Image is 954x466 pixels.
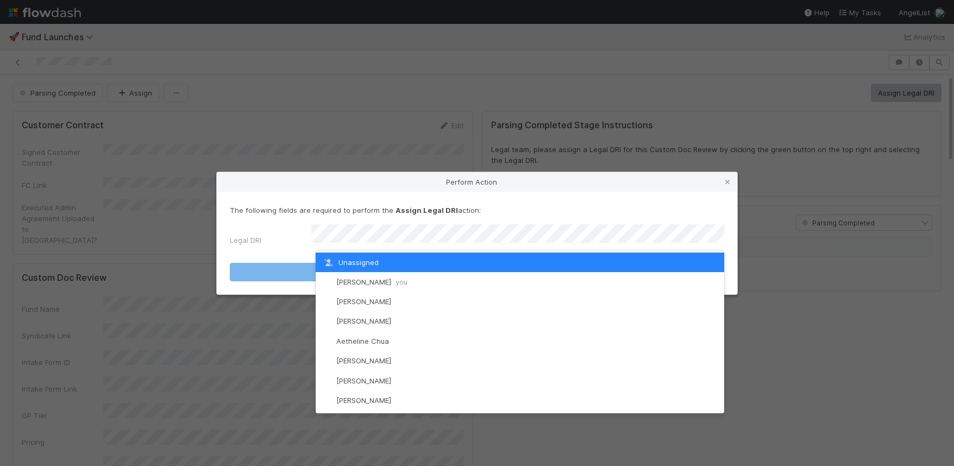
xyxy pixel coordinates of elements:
[230,263,724,281] button: Assign Legal DRI
[322,395,333,406] img: avatar_628a5c20-041b-43d3-a441-1958b262852b.png
[230,235,261,245] label: Legal DRI
[336,278,407,286] span: [PERSON_NAME]
[336,396,391,405] span: [PERSON_NAME]
[322,336,333,347] img: avatar_103f69d0-f655-4f4f-bc28-f3abe7034599.png
[396,278,407,286] span: you
[230,205,724,216] p: The following fields are required to perform the action:
[322,316,333,327] img: avatar_55c8bf04-bdf8-4706-8388-4c62d4787457.png
[322,296,333,307] img: avatar_1d14498f-6309-4f08-8780-588779e5ce37.png
[322,276,333,287] img: avatar_0b1dbcb8-f701-47e0-85bc-d79ccc0efe6c.png
[336,337,389,345] span: Aetheline Chua
[396,206,458,215] strong: Assign Legal DRI
[336,297,391,306] span: [PERSON_NAME]
[217,172,737,192] div: Perform Action
[322,356,333,367] img: avatar_df83acd9-d480-4d6e-a150-67f005a3ea0d.png
[336,376,391,385] span: [PERSON_NAME]
[336,356,391,365] span: [PERSON_NAME]
[322,375,333,386] img: avatar_a30eae2f-1634-400a-9e21-710cfd6f71f0.png
[322,258,379,267] span: Unassigned
[336,317,391,325] span: [PERSON_NAME]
